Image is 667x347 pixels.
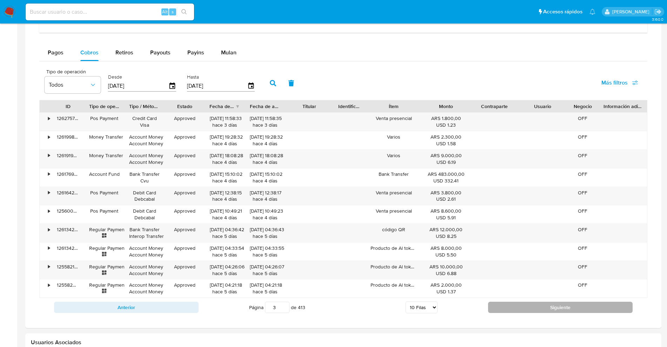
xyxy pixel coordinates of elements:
input: Buscar usuario o caso... [26,7,194,16]
span: s [172,8,174,15]
button: search-icon [177,7,191,17]
a: Notificaciones [589,9,595,15]
a: Salir [654,8,662,15]
span: Alt [162,8,168,15]
p: santiago.sgreco@mercadolibre.com [612,8,652,15]
span: 3.160.0 [652,16,663,22]
h2: Usuarios Asociados [31,339,656,346]
span: Accesos rápidos [543,8,582,15]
